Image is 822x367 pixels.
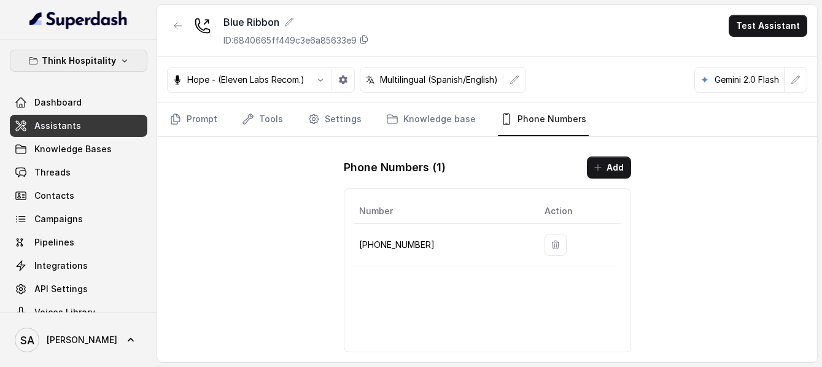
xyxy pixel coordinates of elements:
[354,199,535,224] th: Number
[29,10,128,29] img: light.svg
[34,190,74,202] span: Contacts
[167,103,220,136] a: Prompt
[10,301,147,323] a: Voices Library
[223,15,369,29] div: Blue Ribbon
[34,260,88,272] span: Integrations
[10,161,147,183] a: Threads
[715,74,779,86] p: Gemini 2.0 Flash
[380,74,498,86] p: Multilingual (Spanish/English)
[10,185,147,207] a: Contacts
[10,231,147,253] a: Pipelines
[10,91,147,114] a: Dashboard
[239,103,285,136] a: Tools
[34,96,82,109] span: Dashboard
[10,323,147,357] a: [PERSON_NAME]
[10,138,147,160] a: Knowledge Bases
[47,334,117,346] span: [PERSON_NAME]
[34,120,81,132] span: Assistants
[498,103,589,136] a: Phone Numbers
[700,75,710,85] svg: google logo
[187,74,304,86] p: Hope - (Eleven Labs Recom.)
[34,236,74,249] span: Pipelines
[359,238,525,252] p: [PHONE_NUMBER]
[535,199,621,224] th: Action
[167,103,807,136] nav: Tabs
[729,15,807,37] button: Test Assistant
[34,166,71,179] span: Threads
[20,334,34,347] text: SA
[10,115,147,137] a: Assistants
[34,143,112,155] span: Knowledge Bases
[42,53,116,68] p: Think Hospitality
[34,306,95,319] span: Voices Library
[34,213,83,225] span: Campaigns
[34,283,88,295] span: API Settings
[223,34,357,47] p: ID: 6840665ff449c3e6a85633e9
[305,103,364,136] a: Settings
[10,278,147,300] a: API Settings
[10,255,147,277] a: Integrations
[587,156,631,179] button: Add
[344,158,446,177] h1: Phone Numbers ( 1 )
[384,103,478,136] a: Knowledge base
[10,208,147,230] a: Campaigns
[10,50,147,72] button: Think Hospitality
